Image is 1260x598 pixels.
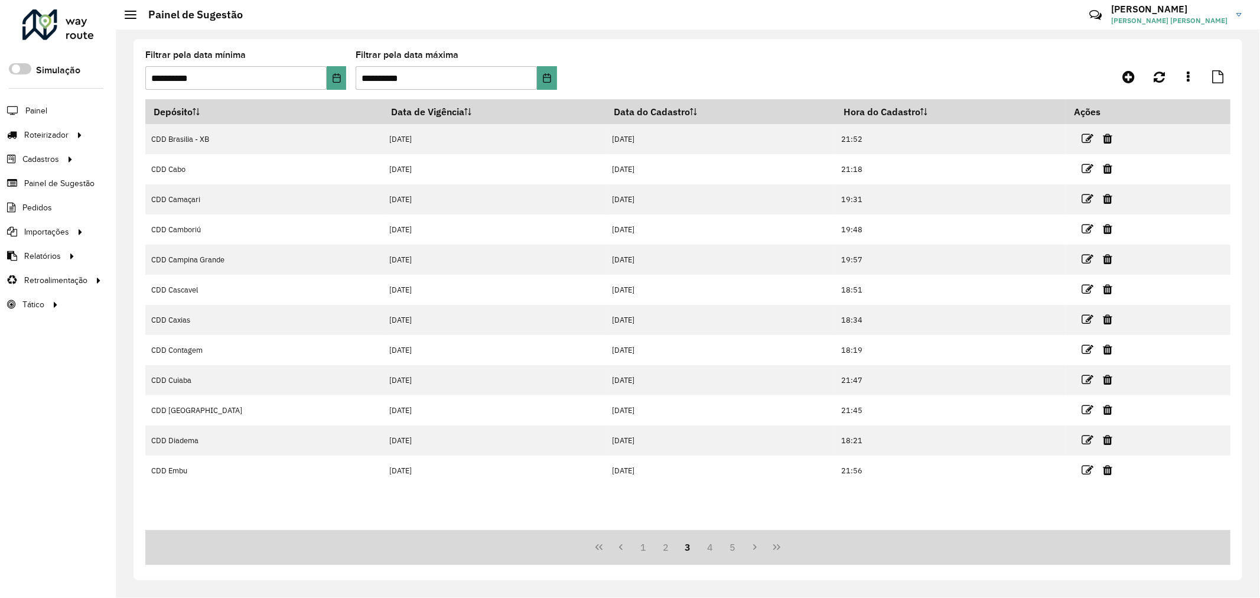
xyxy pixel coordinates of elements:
td: CDD Embu [145,456,383,486]
td: 19:31 [835,184,1066,214]
a: Editar [1082,462,1093,478]
a: Editar [1082,311,1093,327]
a: Excluir [1103,342,1112,357]
label: Simulação [36,63,80,77]
a: Excluir [1103,432,1112,448]
a: Editar [1082,221,1093,237]
td: CDD Campina Grande [145,245,383,275]
button: Last Page [766,536,788,558]
td: [DATE] [383,365,606,395]
th: Hora do Cadastro [835,99,1066,124]
button: 5 [721,536,744,558]
a: Excluir [1103,402,1112,418]
td: [DATE] [383,335,606,365]
td: [DATE] [606,395,836,425]
a: Editar [1082,342,1093,357]
span: Painel de Sugestão [24,177,95,190]
td: [DATE] [383,456,606,486]
td: [DATE] [383,184,606,214]
td: 19:57 [835,245,1066,275]
a: Excluir [1103,281,1112,297]
span: Pedidos [22,201,52,214]
td: [DATE] [383,425,606,456]
td: CDD Brasilia - XB [145,124,383,154]
th: Depósito [145,99,383,124]
td: CDD [GEOGRAPHIC_DATA] [145,395,383,425]
td: [DATE] [383,245,606,275]
th: Data do Cadastro [606,99,836,124]
td: CDD Camboriú [145,214,383,245]
td: 21:52 [835,124,1066,154]
a: Editar [1082,372,1093,388]
a: Excluir [1103,462,1112,478]
td: CDD Diadema [145,425,383,456]
a: Editar [1082,402,1093,418]
a: Contato Rápido [1083,2,1108,28]
span: Retroalimentação [24,274,87,287]
a: Excluir [1103,191,1112,207]
a: Editar [1082,251,1093,267]
td: 21:45 [835,395,1066,425]
button: 2 [655,536,677,558]
td: [DATE] [383,124,606,154]
td: [DATE] [606,425,836,456]
td: CDD Caxias [145,305,383,335]
button: 4 [699,536,721,558]
button: Choose Date [327,66,347,90]
a: Editar [1082,161,1093,177]
span: Painel [25,105,47,117]
a: Excluir [1103,372,1112,388]
button: 1 [632,536,655,558]
td: CDD Camaçari [145,184,383,214]
td: [DATE] [606,214,836,245]
a: Editar [1082,131,1093,147]
td: [DATE] [606,184,836,214]
a: Editar [1082,432,1093,448]
td: [DATE] [606,305,836,335]
span: Importações [24,226,69,238]
td: [DATE] [383,214,606,245]
a: Excluir [1103,131,1112,147]
td: [DATE] [606,335,836,365]
span: Roteirizador [24,129,69,141]
a: Editar [1082,281,1093,297]
label: Filtrar pela data mínima [145,48,246,62]
a: Excluir [1103,311,1112,327]
td: 21:56 [835,456,1066,486]
a: Editar [1082,191,1093,207]
button: Choose Date [537,66,557,90]
button: 3 [677,536,699,558]
td: 18:19 [835,335,1066,365]
td: 18:34 [835,305,1066,335]
td: 18:51 [835,275,1066,305]
th: Data de Vigência [383,99,606,124]
td: [DATE] [383,395,606,425]
span: Tático [22,298,44,311]
td: [DATE] [606,456,836,486]
td: [DATE] [606,365,836,395]
td: CDD Cascavel [145,275,383,305]
td: 19:48 [835,214,1066,245]
td: [DATE] [383,305,606,335]
span: Cadastros [22,153,59,165]
td: [DATE] [606,245,836,275]
td: CDD Cabo [145,154,383,184]
td: 21:18 [835,154,1066,184]
a: Excluir [1103,161,1112,177]
button: First Page [588,536,610,558]
td: [DATE] [606,154,836,184]
label: Filtrar pela data máxima [356,48,458,62]
td: CDD Cuiaba [145,365,383,395]
button: Next Page [744,536,766,558]
td: [DATE] [606,275,836,305]
h3: [PERSON_NAME] [1111,4,1228,15]
span: Relatórios [24,250,61,262]
a: Excluir [1103,251,1112,267]
button: Previous Page [610,536,633,558]
span: [PERSON_NAME] [PERSON_NAME] [1111,15,1228,26]
a: Excluir [1103,221,1112,237]
td: [DATE] [383,275,606,305]
th: Ações [1066,99,1137,124]
td: 21:47 [835,365,1066,395]
td: 18:21 [835,425,1066,456]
